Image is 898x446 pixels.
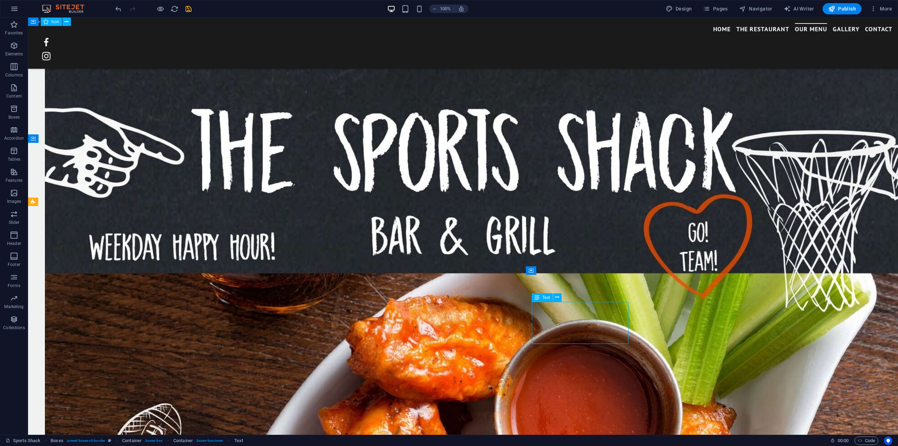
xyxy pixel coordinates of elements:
p: Accordion [4,135,24,141]
span: Click to select. Double-click to edit [51,437,63,445]
button: Design [663,3,695,14]
span: AI Writer [784,5,814,12]
i: On resize automatically adjust zoom level to fit chosen device. [458,6,464,12]
span: . boxes-box-inner [196,437,223,445]
button: Pages [700,3,730,14]
p: Images [7,199,21,204]
button: Navigator [736,3,775,14]
button: Click here to leave preview mode and continue editing [156,5,165,13]
button: undo [114,5,122,13]
span: Click to select. Double-click to edit [122,437,142,445]
span: Design [666,5,692,12]
button: Publish [823,3,862,14]
p: Forms [8,283,20,288]
button: save [184,5,193,13]
p: Boxes [8,114,20,120]
h6: 100% [440,5,451,13]
i: Reload page [170,5,179,13]
span: Click to select. Double-click to edit [234,437,243,445]
span: . preset-boxes-v3-border [66,437,105,445]
p: Tables [8,157,20,162]
span: Text [542,295,550,300]
p: Elements [5,51,23,57]
span: Navigator [739,5,772,12]
span: More [870,5,892,12]
p: Favorites [5,30,23,36]
button: reload [170,5,179,13]
h6: Session time [830,437,849,445]
a: Click to cancel selection. Double-click to open Pages [6,437,40,445]
img: Editor Logo [40,5,93,13]
span: Pages [703,5,728,12]
div: Design (Ctrl+Alt+Y) [663,3,695,14]
button: Usercentrics [884,437,892,445]
p: Marketing [4,304,24,309]
nav: breadcrumb [51,437,243,445]
span: : [843,438,844,443]
button: Code [855,437,878,445]
p: Footer [8,262,20,267]
p: Slider [9,220,20,225]
span: Click to select. Double-click to edit [173,437,193,445]
p: Features [6,178,22,183]
p: Columns [5,72,23,78]
span: . boxes-box [145,437,162,445]
span: Icon [51,20,59,24]
p: Collections [3,325,25,331]
i: Save (Ctrl+S) [185,5,193,13]
span: 00 00 [838,437,849,445]
p: Header [7,241,21,246]
i: This element is a customizable preset [108,439,111,442]
p: Content [6,93,22,99]
button: 100% [429,5,454,13]
button: More [867,3,895,14]
button: AI Writer [781,3,817,14]
i: Undo: Edit headline (Ctrl+Z) [114,5,122,13]
span: Code [858,437,875,445]
span: Publish [828,5,856,12]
